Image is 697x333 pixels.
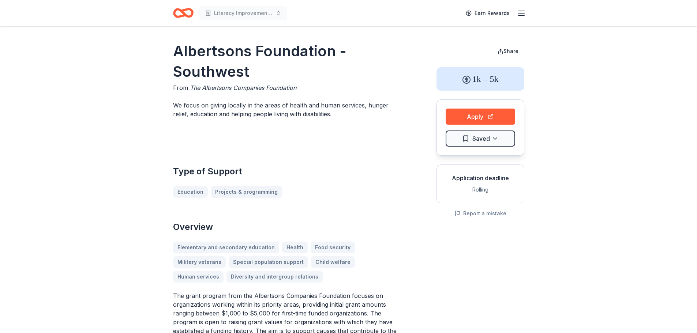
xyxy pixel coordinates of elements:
a: Projects & programming [211,186,282,198]
div: Application deadline [443,174,518,182]
span: Share [503,48,518,54]
span: The Albertsons Companies Foundation [190,84,296,91]
a: Education [173,186,208,198]
button: Share [492,44,524,58]
span: Literacy Improvement for children in [GEOGRAPHIC_DATA] [GEOGRAPHIC_DATA] region [214,9,273,18]
span: Saved [472,134,490,143]
button: Literacy Improvement for children in [GEOGRAPHIC_DATA] [GEOGRAPHIC_DATA] region [199,6,287,20]
button: Report a mistake [454,209,506,218]
button: Apply [446,109,515,125]
div: From [173,83,401,92]
div: Rolling [443,185,518,194]
div: 1k – 5k [436,67,524,91]
a: Home [173,4,194,22]
a: Earn Rewards [461,7,514,20]
h1: Albertsons Foundation - Southwest [173,41,401,82]
button: Saved [446,130,515,147]
h2: Overview [173,221,401,233]
p: We focus on giving locally in the areas of health and human services, hunger relief, education an... [173,101,401,118]
h2: Type of Support [173,166,401,177]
